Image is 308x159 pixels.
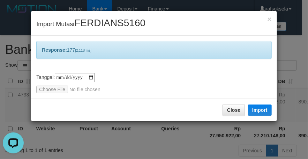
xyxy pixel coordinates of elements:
[42,47,67,53] b: Response:
[75,49,91,52] span: [2,118 ms]
[36,73,271,93] div: Tanggal:
[248,104,272,116] button: Import
[267,15,271,23] span: ×
[3,3,24,24] button: Open LiveChat chat widget
[36,21,145,28] span: Import Mutasi
[74,17,145,28] span: FERDIANS5160
[267,15,271,23] button: Close
[223,104,245,116] button: Close
[36,41,271,59] div: 177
